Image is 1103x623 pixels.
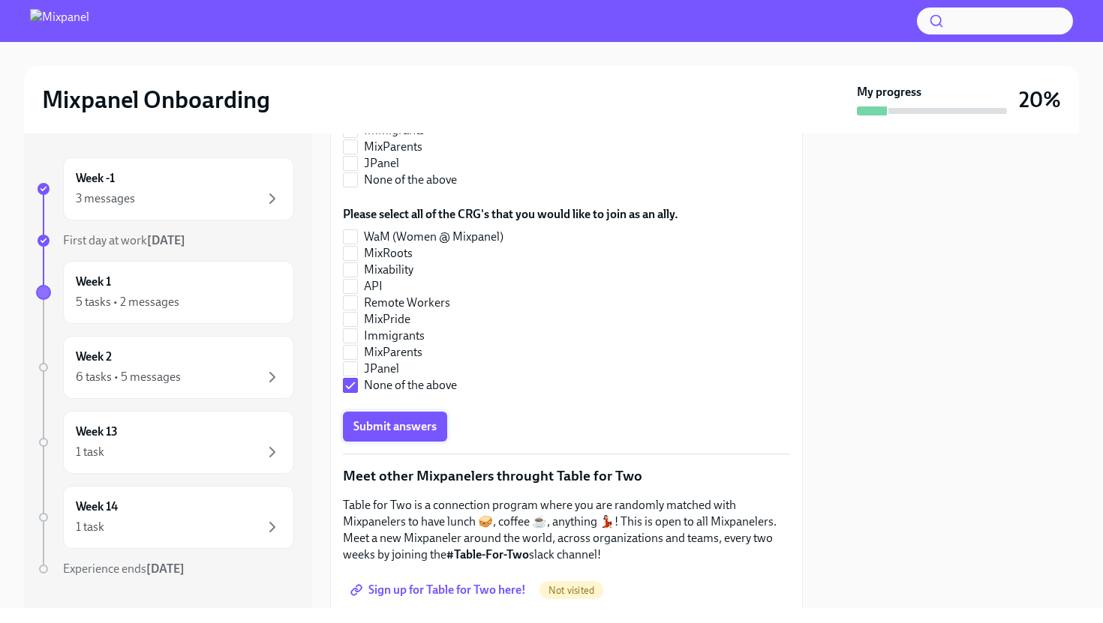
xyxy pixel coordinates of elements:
span: MixParents [364,139,422,155]
span: Mixability [364,262,413,278]
span: Sign up for Table for Two here! [353,583,526,598]
span: JPanel [364,155,399,172]
span: Not visited [539,585,603,596]
img: Mixpanel [30,9,89,33]
strong: [DATE] [147,233,185,247]
div: 5 tasks • 2 messages [76,294,179,310]
h6: Week 2 [76,349,112,365]
label: Please select all of the CRG's that you would like to join as an ally. [343,206,678,223]
div: 6 tasks • 5 messages [76,369,181,385]
h6: Week 13 [76,424,118,440]
h3: 20% [1019,86,1061,113]
h6: Week 1 [76,274,111,290]
span: MixPride [364,311,410,328]
div: 1 task [76,519,104,535]
h6: Week 14 [76,499,118,515]
span: First day at work [63,233,185,247]
a: Week 15 tasks • 2 messages [36,261,294,324]
a: Week 26 tasks • 5 messages [36,336,294,399]
a: First day at work[DATE] [36,232,294,249]
a: Sign up for Table for Two here! [343,575,536,605]
div: 1 task [76,444,104,460]
button: Submit answers [343,412,447,442]
p: Meet other Mixpanelers throught Table for Two [343,466,790,486]
span: None of the above [364,377,457,394]
span: Experience ends [63,562,185,576]
span: WaM (Women @ Mixpanel) [364,229,503,245]
span: Submit answers [353,419,437,434]
strong: #Table-For-Two [446,547,529,562]
span: Remote Workers [364,295,450,311]
h6: Week -1 [76,170,115,187]
a: Week 131 task [36,411,294,474]
strong: My progress [857,84,921,100]
a: Week 141 task [36,486,294,549]
div: 3 messages [76,190,135,207]
h2: Mixpanel Onboarding [42,85,270,115]
span: JPanel [364,361,399,377]
span: MixParents [364,344,422,361]
p: Table for Two is a connection program where you are randomly matched with Mixpanelers to have lun... [343,497,790,563]
span: MixRoots [364,245,413,262]
a: Week -13 messages [36,157,294,220]
span: Immigrants [364,328,425,344]
strong: [DATE] [146,562,185,576]
span: None of the above [364,172,457,188]
span: API [364,278,383,295]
